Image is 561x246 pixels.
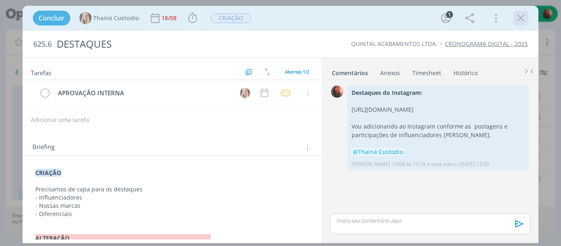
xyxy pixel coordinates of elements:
[35,234,211,242] strong: ALTERAÇÃO
[35,202,309,210] p: - Nossas marcas
[453,65,478,77] a: Histórico
[446,11,453,18] div: 1
[352,106,525,114] p: [URL][DOMAIN_NAME]
[33,11,70,25] button: Concluir
[32,142,55,153] span: Briefing
[412,65,441,77] a: Timesheet
[35,210,309,218] p: - Diferenciais
[39,15,64,21] span: Concluir
[331,65,368,77] a: Comentários
[31,67,51,77] span: Tarefas
[352,89,423,97] strong: Destaques do Instagram:
[285,69,309,75] span: Abertas 1/2
[439,11,453,25] button: 1
[264,68,270,76] img: arrow-down-up.svg
[53,34,318,54] div: DESTAQUES
[427,161,458,168] span: e você editou
[352,122,525,139] p: Vou adicionando ao Instagram conforme as postagens e participações de influenciadores [PERSON_NAME].
[445,40,528,48] a: CRONOGRAMA DIGITAL - 2025
[35,185,309,193] p: Precisamos de capa para os destaques
[33,40,52,49] span: 625.6
[30,113,90,127] button: Adicionar uma tarefa
[351,40,437,48] a: QUINTAL ACABAMENTOS LTDA.
[23,6,539,243] div: dialog
[35,169,61,177] strong: CRIAÇÃO
[35,193,309,202] p: - Influenciadores
[55,88,232,98] div: APROVAÇÃO INTERNA
[392,161,425,168] span: 15/08 às 13:19
[331,85,343,98] img: C
[161,15,178,21] div: 18/08
[380,69,400,77] div: Anexos
[352,161,390,168] p: [PERSON_NAME]
[459,161,489,168] span: [DATE] 13:20
[353,148,403,156] span: @Thainá Custodio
